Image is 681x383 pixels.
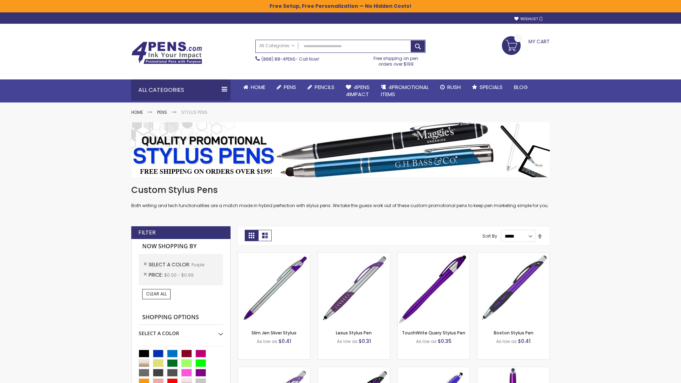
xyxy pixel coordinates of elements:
[482,233,497,239] label: Sort By
[251,330,297,336] a: Slim Jen Silver Stylus
[181,109,207,115] strong: Stylus Pens
[318,253,390,325] img: Lexus Stylus Pen-Purple
[139,310,223,325] strong: Shopping Options
[245,230,258,241] strong: Grid
[477,367,549,373] a: TouchWrite Command Stylus Pen-Purple
[131,184,550,209] div: Both writing and tech functionalities are a match made in hybrid perfection with stylus pens. We ...
[466,79,508,95] a: Specials
[315,83,334,91] span: Pencils
[318,367,390,373] a: Lexus Metallic Stylus Pen-Purple
[259,43,295,49] span: All Categories
[340,79,375,102] a: 4Pens4impact
[337,338,358,344] span: As low as
[402,330,465,336] a: TouchWrite Query Stylus Pen
[416,338,437,344] span: As low as
[366,53,426,67] div: Free shipping on pen orders over $199
[398,252,470,259] a: TouchWrite Query Stylus Pen-Purple
[359,338,371,345] span: $0.31
[131,41,202,64] img: 4Pens Custom Pens and Promotional Products
[149,271,164,278] span: Price
[398,253,470,325] img: TouchWrite Query Stylus Pen-Purple
[261,56,319,62] span: - Call Now!
[284,83,296,91] span: Pens
[256,40,298,52] a: All Categories
[302,79,340,95] a: Pencils
[149,261,192,268] span: Select A Color
[514,83,528,91] span: Blog
[238,79,271,95] a: Home
[480,83,503,91] span: Specials
[131,109,143,115] a: Home
[496,338,517,344] span: As low as
[257,338,277,344] span: As low as
[251,83,265,91] span: Home
[131,79,231,101] div: All Categories
[336,330,372,336] a: Lexus Stylus Pen
[398,367,470,373] a: Sierra Stylus Twist Pen-Purple
[271,79,302,95] a: Pens
[318,252,390,259] a: Lexus Stylus Pen-Purple
[438,338,452,345] span: $0.35
[346,83,370,98] span: 4Pens 4impact
[192,262,204,268] span: Purple
[131,122,550,177] img: Stylus Pens
[434,79,466,95] a: Rush
[238,252,310,259] a: Slim Jen Silver Stylus-Purple
[477,252,549,259] a: Boston Stylus Pen-Purple
[514,16,543,22] a: Wishlist
[131,184,550,196] h1: Custom Stylus Pens
[447,83,461,91] span: Rush
[238,253,310,325] img: Slim Jen Silver Stylus-Purple
[157,109,167,115] a: Pens
[139,239,223,254] strong: Now Shopping by
[278,338,291,345] span: $0.41
[238,367,310,373] a: Boston Silver Stylus Pen-Purple
[142,289,171,299] a: Clear All
[138,229,156,237] strong: Filter
[146,291,167,297] span: Clear All
[518,338,531,345] span: $0.41
[139,325,223,337] div: Select A Color
[494,330,533,336] a: Boston Stylus Pen
[381,83,429,98] span: 4PROMOTIONAL ITEMS
[261,56,295,62] a: (888) 88-4PENS
[164,272,194,278] span: $0.00 - $0.99
[508,79,533,95] a: Blog
[477,253,549,325] img: Boston Stylus Pen-Purple
[375,79,434,102] a: 4PROMOTIONALITEMS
